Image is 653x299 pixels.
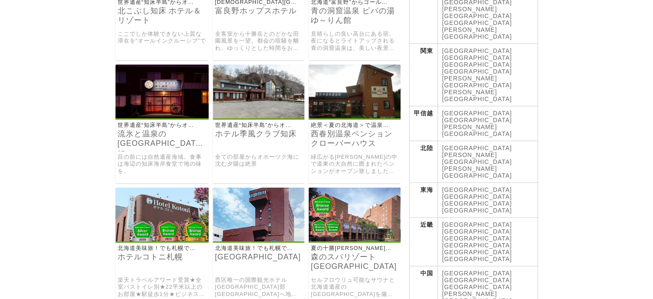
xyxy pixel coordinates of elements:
p: 世界遺産“知床半島”からオホーツク絶景湖SP [213,122,299,129]
a: 全ての部屋からオホーツク海に沈む夕陽は絶景 [215,154,303,168]
a: 富良野ホップスホテル [215,6,303,16]
img: 10711.jpg [213,65,305,118]
a: 北こぶし知床 ホテル＆リゾート [118,6,207,26]
a: 青の洞窟温泉 ピパの湯 ゆ～りん館 [311,6,398,26]
th: 東海 [409,183,437,218]
a: [PERSON_NAME][GEOGRAPHIC_DATA] [442,165,512,179]
img: 130093.jpg [115,65,209,118]
a: [GEOGRAPHIC_DATA] [215,252,303,262]
a: [GEOGRAPHIC_DATA] [442,270,512,277]
a: [GEOGRAPHIC_DATA] [442,117,512,123]
a: [PERSON_NAME][GEOGRAPHIC_DATA] [442,6,512,19]
th: 関東 [409,44,437,106]
a: 西春別温泉ペンションクローバーハウス [309,112,401,120]
th: 近畿 [409,218,437,266]
a: [GEOGRAPHIC_DATA] [442,110,512,117]
a: ここでしか体験できない上質な滞在を“オールインクルーシブ”で [118,31,207,45]
a: [GEOGRAPHIC_DATA] [442,96,512,102]
p: 世界遺産“知床半島”からオホーツク絶景湖SP [115,122,201,129]
p: 北海道美味旅！でも札幌で宿がない⁉ [213,245,299,252]
a: [GEOGRAPHIC_DATA] [442,193,512,200]
a: 西春別温泉ペンションクローバーハウス [311,129,398,149]
a: 流氷と温泉の[GEOGRAPHIC_DATA]に[GEOGRAPHIC_DATA] (国民宿舎 [GEOGRAPHIC_DATA]) [118,129,207,149]
a: [GEOGRAPHIC_DATA] [442,200,512,207]
a: [PERSON_NAME][GEOGRAPHIC_DATA] [442,75,512,89]
a: [PERSON_NAME] [442,89,497,96]
a: 西区唯一の国際観光ホテル [GEOGRAPHIC_DATA]部[GEOGRAPHIC_DATA]へ地下鉄で１１分、[GEOGRAPHIC_DATA]にも近く観光ビジネスに最適。 [215,277,303,298]
a: [GEOGRAPHIC_DATA] [442,68,512,75]
p: 絶景＜夏の北海道＞で温泉充電旅！ [309,122,395,129]
a: [GEOGRAPHIC_DATA] [442,19,512,26]
p: 北海道美味旅！でも札幌で宿がない⁉ [115,245,201,252]
a: [GEOGRAPHIC_DATA] [442,145,512,151]
a: [GEOGRAPHIC_DATA] [442,235,512,242]
a: 森のスパリゾート [GEOGRAPHIC_DATA] [311,252,398,272]
a: セルフロウリュ可能なサウナと北海道遺産の[GEOGRAPHIC_DATA]を備えた緑に囲まれたシティホテル [311,277,398,298]
img: 27785.jpg [115,188,209,241]
th: 甲信越 [409,106,437,141]
a: [GEOGRAPHIC_DATA] [442,249,512,256]
a: [GEOGRAPHIC_DATA] [442,284,512,290]
a: 札幌ホテルヤマチ [213,235,305,243]
img: 143263.jpg [309,65,401,118]
a: ホテル季風クラブ知床 [213,112,305,120]
th: 北陸 [409,141,437,183]
a: [GEOGRAPHIC_DATA] [442,256,512,262]
a: 見晴らしの良い高台にある宿。夜になるとライトアップされる青の洞窟温泉は、美しい夜景とともに幻想的。 [311,31,398,52]
a: ホテルコトニ札幌 [118,252,207,262]
a: 目の前には自然遺産海域。食事は海辺の知床海岸食堂で地の味を。 [118,154,207,175]
p: 夏の十勝[PERSON_NAME]！咲楽＆[PERSON_NAME]が大縦断SP [309,245,395,252]
img: 1179.jpg [213,188,305,241]
a: [GEOGRAPHIC_DATA] [442,228,512,235]
a: ホテル季風クラブ知床 [215,129,303,139]
a: [GEOGRAPHIC_DATA] [442,54,512,61]
a: [PERSON_NAME][GEOGRAPHIC_DATA] [442,151,512,165]
a: [GEOGRAPHIC_DATA] [442,61,512,68]
a: [GEOGRAPHIC_DATA] [442,242,512,249]
a: 楽天トラベルアワード受賞★全室バストイレ別★22平米以上のお部屋★駅徒歩1分★ビジネス・観光の拠点に [118,277,207,298]
a: [GEOGRAPHIC_DATA] [442,47,512,54]
a: 森のスパリゾート 北海道ホテル [309,235,401,243]
a: [PERSON_NAME][GEOGRAPHIC_DATA] [442,26,512,40]
a: 流氷と温泉の宿 海に桂田 (国民宿舎 桂田) [115,112,209,120]
a: [GEOGRAPHIC_DATA] [442,207,512,214]
a: 全客室から十勝岳とのどかな田園風景を一望。都会の喧騒を離れ、ゆっくりとした時間をお過ごしください。 [215,31,303,52]
a: [GEOGRAPHIC_DATA] [442,221,512,228]
img: 1019.jpg [309,188,401,241]
a: 緑広がる[PERSON_NAME]の中で道東の大自然に囲まれたペンションがオープン致しました。ご旅行やビジネスに心安らぐひとときをお過ごし下さい。 [311,154,398,175]
a: ホテルコトニ札幌 [115,235,209,243]
a: [PERSON_NAME][GEOGRAPHIC_DATA] [442,123,512,137]
a: [GEOGRAPHIC_DATA] [442,277,512,284]
a: [GEOGRAPHIC_DATA] [442,186,512,193]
